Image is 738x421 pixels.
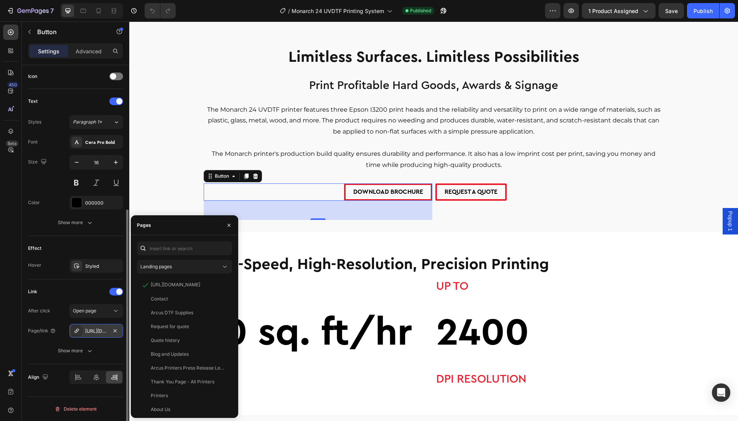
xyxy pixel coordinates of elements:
div: Beta [6,140,18,147]
div: Icon [28,73,37,80]
h2: High-Speed, High-Resolution, Precision Printing [74,232,535,254]
div: [URL][DOMAIN_NAME] [151,281,200,288]
div: Publish [694,7,713,15]
div: Effect [28,245,41,252]
p: SPEED [75,347,302,368]
button: Open page [69,304,123,318]
div: 450 [7,82,18,88]
span: Published [410,7,431,14]
div: Link [28,288,37,295]
div: Font [28,139,38,145]
button: Landing pages [137,260,232,274]
span: Monarch 24 UVDTF Printing System [292,7,384,15]
div: Button [84,151,101,158]
div: Color [28,199,40,206]
div: Contact [151,296,168,302]
div: Show more [58,219,94,226]
div: 000000 [85,200,121,206]
div: [URL][DOMAIN_NAME] [85,328,107,335]
h2: Print Profitable Hard Goods, Awards & Signage [74,56,535,73]
div: Blog and Updates [151,351,189,358]
div: Undo/Redo [145,3,176,18]
p: UP TO [307,254,534,275]
div: Styles [28,119,41,125]
button: Show more [28,344,123,358]
div: Arcus DTF Supplies [151,309,193,316]
div: Open Intercom Messenger [712,383,730,402]
p: DPI RESOLUTION [307,347,534,368]
div: Arcus Printers Press Release Leviathan Grand Format Dye-Sublimation Printer [151,365,224,371]
span: The Monarch 24 UVDTF printer features three Epson I3200 print heads and the reliability and versa... [78,84,531,114]
p: 70 sq. ft/hr [75,277,302,346]
span: Open page [73,308,96,314]
div: Styled [85,263,121,270]
button: Delete element [28,403,123,415]
p: Settings [38,47,59,55]
div: Request for quote [151,323,189,330]
p: DOWNLOAD BROCHURE [224,165,294,176]
div: Text [28,98,38,105]
iframe: To enrich screen reader interactions, please activate Accessibility in Grammarly extension settings [129,21,738,421]
div: Printers [151,392,168,399]
span: 1 product assigned [588,7,638,15]
p: UP TO [75,254,302,275]
span: Popup 1 [597,190,605,210]
div: Thank You Page - All Printers [151,378,214,385]
button: Publish [687,3,719,18]
div: About Us [151,406,170,413]
div: Hover [28,262,41,269]
button: 1 product assigned [582,3,656,18]
div: Pages [137,222,151,229]
span: Save [665,8,678,14]
span: Paragraph 1* [73,119,102,125]
input: Insert link or search [137,241,232,255]
button: Paragraph 1* [69,115,123,129]
div: Quote history [151,337,180,344]
div: Delete element [54,404,97,414]
p: Advanced [76,47,102,55]
div: Align [28,372,50,383]
p: 7 [50,6,54,15]
span: / [288,7,290,15]
p: REQUEST A QUOTE [315,165,368,176]
button: 7 [3,3,57,18]
div: Size [28,157,48,167]
div: Page/link [28,327,56,334]
div: After click [28,307,50,314]
button: Show more [28,216,123,229]
a: DOWNLOAD BROCHURE [215,162,303,179]
span: The Monarch printer's production build quality ensures durability and performance. It also has a ... [82,129,526,147]
div: Cera Pro Bold [85,139,121,146]
span: Landing pages [140,264,172,269]
div: Show more [58,347,94,355]
a: REQUEST A QUOTE [306,162,377,179]
p: Button [37,27,102,36]
button: Save [659,3,684,18]
h2: Limitless Surfaces. Limitless Possibilities [74,25,535,46]
p: 2400 [307,277,534,346]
